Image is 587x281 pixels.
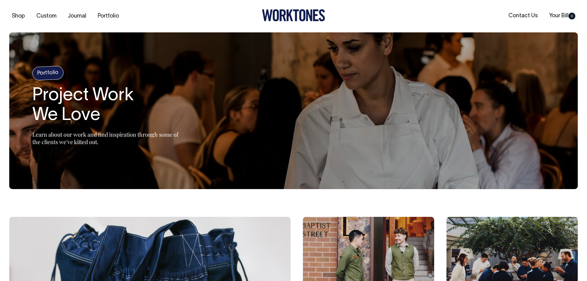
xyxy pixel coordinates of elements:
h4: Portfolio [32,66,64,81]
span: 0 [569,13,575,19]
a: Your Bill0 [547,11,578,21]
a: Portfolio [95,11,121,21]
h2: Project Work We Love [32,86,186,126]
a: Custom [34,11,59,21]
p: Learn about our work and find inspiration through some of the clients we’ve kitted out. [32,131,186,146]
a: Shop [9,11,27,21]
a: Contact Us [506,11,540,21]
a: Journal [65,11,89,21]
